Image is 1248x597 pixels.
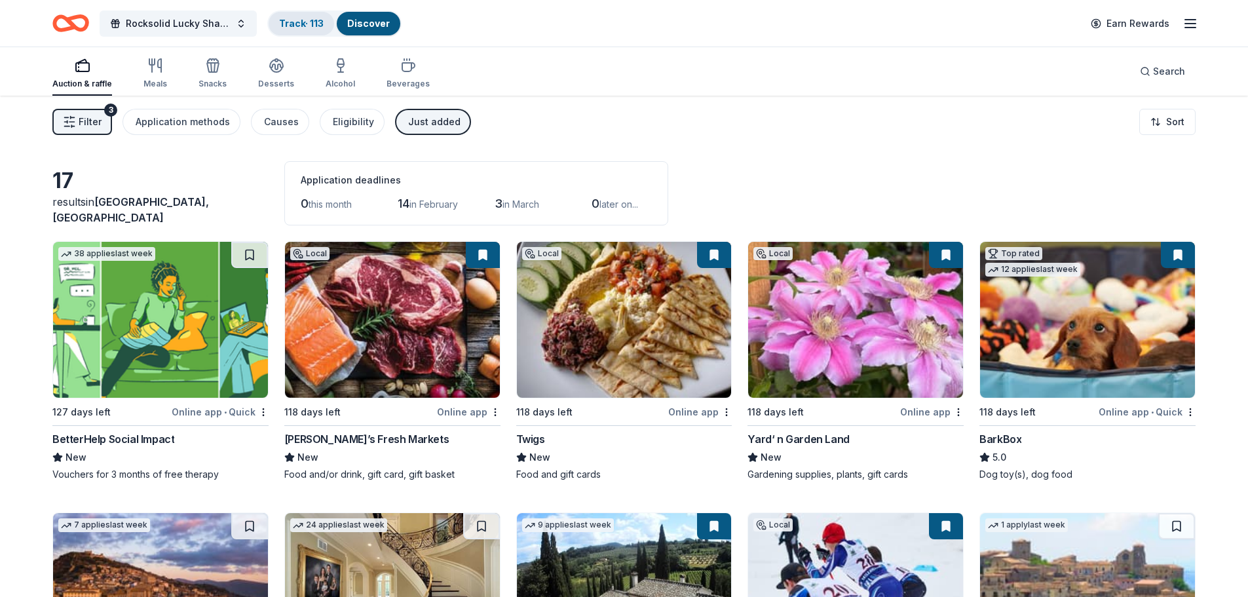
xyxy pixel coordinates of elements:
span: Rocksolid Lucky Shamrock Auction [126,16,231,31]
img: Image for Chuck’s Fresh Markets [285,242,500,398]
span: [GEOGRAPHIC_DATA], [GEOGRAPHIC_DATA] [52,195,209,224]
button: Alcohol [326,52,355,96]
div: Food and/or drink, gift card, gift basket [284,468,501,481]
img: Image for Yard‘ n Garden Land [748,242,963,398]
a: Image for BarkBoxTop rated12 applieslast week118 days leftOnline app•QuickBarkBox5.0Dog toy(s), d... [979,241,1196,481]
div: Desserts [258,79,294,89]
div: Yard‘ n Garden Land [747,431,849,447]
div: Online app Quick [1099,404,1196,420]
button: Desserts [258,52,294,96]
img: Image for BarkBox [980,242,1195,398]
span: New [761,450,782,465]
span: 0 [301,197,309,210]
button: Auction & raffle [52,52,112,96]
span: 3 [495,197,502,210]
button: Filter3 [52,109,112,135]
a: Earn Rewards [1083,12,1177,35]
span: in March [502,199,539,210]
span: New [297,450,318,465]
div: Eligibility [333,114,374,130]
div: 118 days left [284,404,341,420]
div: Causes [264,114,299,130]
div: Vouchers for 3 months of free therapy [52,468,269,481]
div: 118 days left [747,404,804,420]
div: Dog toy(s), dog food [979,468,1196,481]
div: 24 applies last week [290,518,387,532]
span: Filter [79,114,102,130]
span: in [52,195,209,224]
button: Application methods [123,109,240,135]
div: Local [522,247,561,260]
div: 7 applies last week [58,518,150,532]
div: Application methods [136,114,230,130]
div: [PERSON_NAME]’s Fresh Markets [284,431,449,447]
span: this month [309,199,352,210]
button: Search [1129,58,1196,85]
a: Discover [347,18,390,29]
div: 3 [104,104,117,117]
a: Image for BetterHelp Social Impact38 applieslast week127 days leftOnline app•QuickBetterHelp Soci... [52,241,269,481]
a: Image for Yard‘ n Garden LandLocal118 days leftOnline appYard‘ n Garden LandNewGardening supplies... [747,241,964,481]
div: Just added [408,114,461,130]
div: Online app Quick [172,404,269,420]
button: Just added [395,109,471,135]
button: Sort [1139,109,1196,135]
span: • [224,407,227,417]
img: Image for BetterHelp Social Impact [53,242,268,398]
div: 118 days left [979,404,1036,420]
span: Sort [1166,114,1184,130]
div: 38 applies last week [58,247,155,261]
div: Beverages [387,79,430,89]
div: 118 days left [516,404,573,420]
div: Local [753,518,793,531]
a: Image for Chuck’s Fresh MarketsLocal118 days leftOnline app[PERSON_NAME]’s Fresh MarketsNewFood a... [284,241,501,481]
a: Home [52,8,89,39]
div: Auction & raffle [52,79,112,89]
span: Search [1153,64,1185,79]
div: Meals [143,79,167,89]
div: 1 apply last week [985,518,1068,532]
div: Snacks [199,79,227,89]
button: Meals [143,52,167,96]
span: • [1151,407,1154,417]
div: Alcohol [326,79,355,89]
div: Online app [437,404,501,420]
div: Local [753,247,793,260]
button: Snacks [199,52,227,96]
span: New [66,450,86,465]
button: Beverages [387,52,430,96]
button: Track· 113Discover [267,10,402,37]
img: Image for Twigs [517,242,732,398]
span: 0 [592,197,599,210]
span: New [529,450,550,465]
span: 14 [398,197,409,210]
span: later on... [599,199,638,210]
a: Image for TwigsLocal118 days leftOnline appTwigsNewFood and gift cards [516,241,732,481]
div: Gardening supplies, plants, gift cards [747,468,964,481]
div: 9 applies last week [522,518,614,532]
div: Online app [668,404,732,420]
div: Top rated [985,247,1042,260]
div: Online app [900,404,964,420]
div: 12 applies last week [985,263,1080,277]
a: Track· 113 [279,18,324,29]
div: BetterHelp Social Impact [52,431,174,447]
div: 127 days left [52,404,111,420]
button: Eligibility [320,109,385,135]
div: BarkBox [979,431,1021,447]
div: 17 [52,168,269,194]
div: Local [290,247,330,260]
button: Rocksolid Lucky Shamrock Auction [100,10,257,37]
span: in February [409,199,458,210]
div: Food and gift cards [516,468,732,481]
button: Causes [251,109,309,135]
div: Twigs [516,431,545,447]
span: 5.0 [993,450,1006,465]
div: results [52,194,269,225]
div: Application deadlines [301,172,652,188]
